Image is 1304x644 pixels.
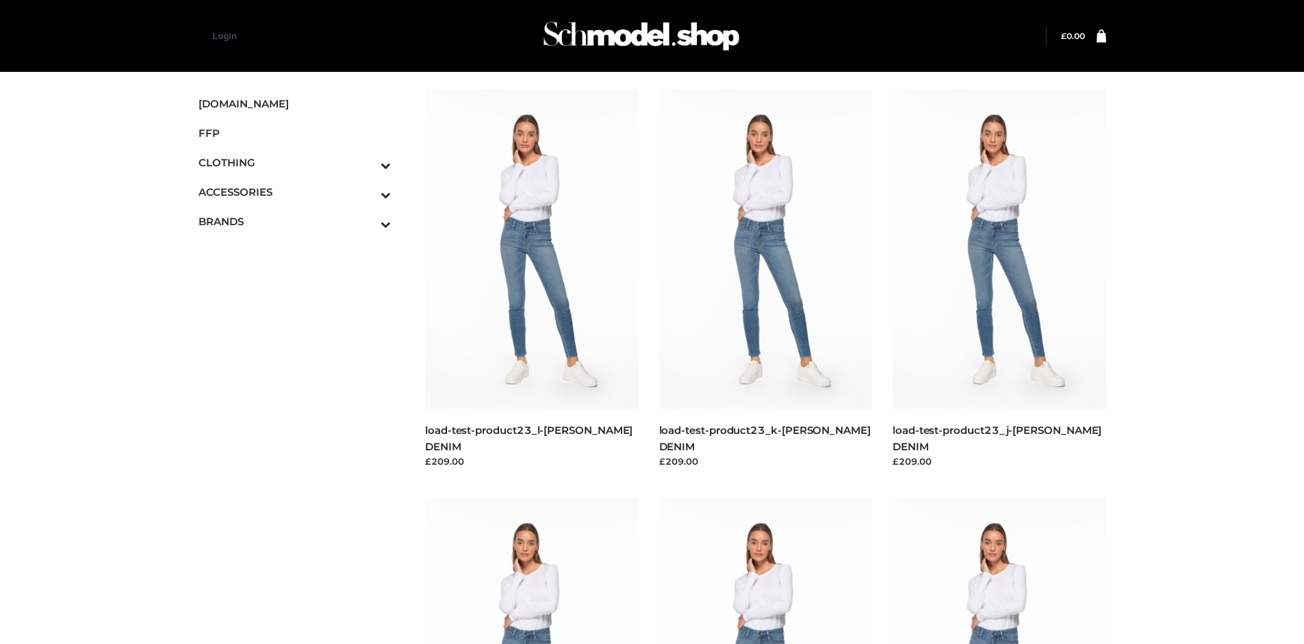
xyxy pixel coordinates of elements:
[199,214,392,229] span: BRANDS
[1061,31,1085,41] a: £0.00
[659,454,873,468] div: £209.00
[199,207,392,236] a: BRANDSToggle Submenu
[199,96,392,112] span: [DOMAIN_NAME]
[199,125,392,141] span: FFP
[199,177,392,207] a: ACCESSORIESToggle Submenu
[199,184,392,200] span: ACCESSORIES
[893,424,1101,452] a: load-test-product23_j-[PERSON_NAME] DENIM
[199,118,392,148] a: FFP
[1061,31,1085,41] bdi: 0.00
[199,89,392,118] a: [DOMAIN_NAME]
[893,454,1106,468] div: £209.00
[199,148,392,177] a: CLOTHINGToggle Submenu
[343,207,391,236] button: Toggle Submenu
[539,9,744,63] img: Schmodel Admin 964
[425,424,632,452] a: load-test-product23_l-[PERSON_NAME] DENIM
[343,177,391,207] button: Toggle Submenu
[659,424,871,452] a: load-test-product23_k-[PERSON_NAME] DENIM
[199,155,392,170] span: CLOTHING
[343,148,391,177] button: Toggle Submenu
[1061,31,1066,41] span: £
[213,31,237,41] a: Login
[425,454,639,468] div: £209.00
